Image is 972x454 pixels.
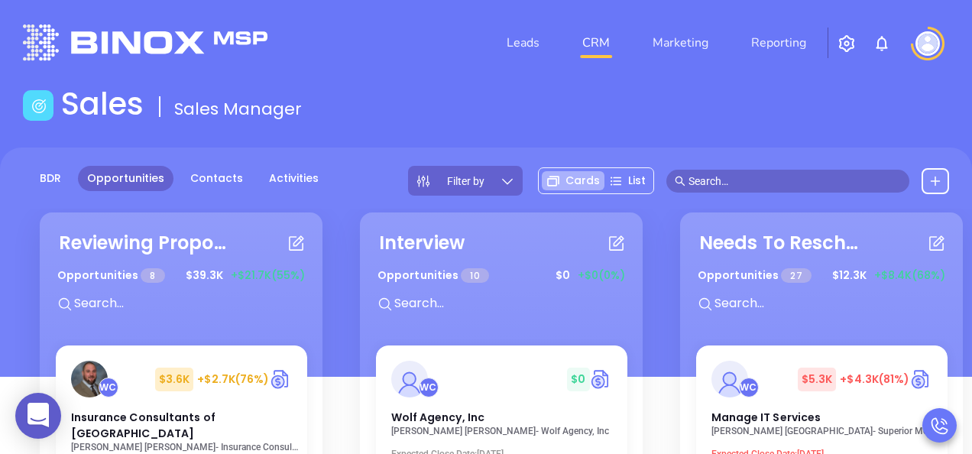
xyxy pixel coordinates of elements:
a: Reporting [745,28,812,58]
span: $ 12.3K [828,264,870,287]
a: Opportunities [78,166,173,191]
span: $ 39.3K [182,264,227,287]
span: Wolf Agency, Inc [391,410,485,425]
img: Insurance Consultants of Pittsburgh [71,361,108,397]
input: Search... [393,293,622,313]
img: user [915,31,940,56]
input: Search… [688,173,901,190]
img: Quote [270,368,292,391]
a: Activities [260,166,328,191]
span: +$0 (0%) [578,268,625,284]
p: Lisa Ferrara - Superior Mortgage Co., Inc. [711,426,941,436]
div: Reviewing Proposal [59,229,227,257]
div: List [604,171,650,190]
a: Marketing [646,28,714,58]
img: Wolf Agency, Inc [391,361,428,397]
div: Interview [379,229,465,257]
a: CRM [576,28,616,58]
span: search [675,176,685,186]
div: Cards [542,171,604,190]
span: +$21.7K (55%) [231,268,305,284]
input: Search... [73,293,302,313]
a: Leads [501,28,546,58]
p: Matt Straley - Insurance Consultants of Pittsburgh [71,442,300,452]
img: Quote [910,368,932,391]
span: +$4.3K (81%) [840,371,909,387]
span: Manage IT Services [711,410,821,425]
div: Walter Contreras [739,378,759,397]
p: Opportunities [57,261,165,290]
h1: Sales [61,86,144,122]
span: $ 3.6K [155,368,194,391]
p: Opportunities [377,261,489,290]
img: iconSetting [838,34,856,53]
p: Opportunities [698,261,812,290]
span: Filter by [447,176,484,186]
div: Walter Contreras [99,378,118,397]
img: Quote [590,368,612,391]
span: $ 5.3K [798,368,837,391]
span: +$8.4K (68%) [874,268,945,284]
input: Search... [713,293,942,313]
span: 10 [461,268,488,283]
p: Connie Caputo - Wolf Agency, Inc [391,426,620,436]
span: Insurance Consultants of Pittsburgh [71,410,215,441]
span: 27 [781,268,811,283]
span: 8 [141,268,164,283]
div: Needs To Reschedule [699,229,867,257]
span: +$2.7K (76%) [197,371,269,387]
span: Sales Manager [174,97,302,121]
span: $ 0 [552,264,574,287]
a: BDR [31,166,70,191]
span: $ 0 [567,368,589,391]
img: Manage IT Services [711,361,748,397]
div: Walter Contreras [419,378,439,397]
img: iconNotification [873,34,891,53]
a: Contacts [181,166,252,191]
img: logo [23,24,267,60]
